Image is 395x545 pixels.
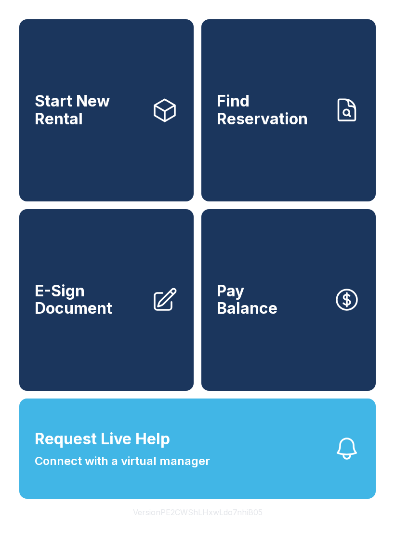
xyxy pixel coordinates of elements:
span: Find Reservation [217,93,326,128]
button: VersionPE2CWShLHxwLdo7nhiB05 [125,499,270,526]
span: E-Sign Document [35,282,144,318]
span: Start New Rental [35,93,144,128]
a: Find Reservation [201,19,376,201]
button: Request Live HelpConnect with a virtual manager [19,399,376,499]
span: Request Live Help [35,427,170,451]
span: Connect with a virtual manager [35,452,210,470]
a: Start New Rental [19,19,194,201]
a: E-Sign Document [19,209,194,391]
a: PayBalance [201,209,376,391]
span: Pay Balance [217,282,277,318]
